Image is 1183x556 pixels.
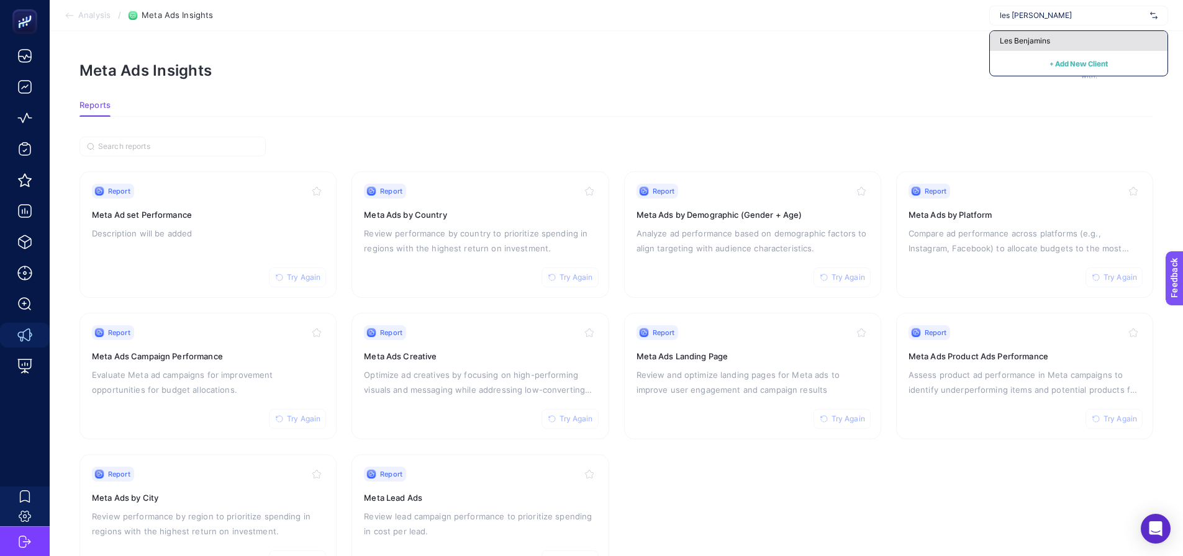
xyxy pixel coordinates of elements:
img: svg%3e [1150,9,1158,22]
p: Assess product ad performance in Meta campaigns to identify underperforming items and potential p... [909,367,1141,397]
button: Try Again [269,267,326,287]
input: Search [98,142,258,151]
p: Review and optimize landing pages for Meta ads to improve user engagement and campaign results [637,367,869,397]
span: Feedback [7,4,47,14]
span: Report [653,186,675,196]
button: Try Again [1086,267,1143,287]
button: Try Again [542,267,599,287]
span: Report [925,186,947,196]
a: ReportTry AgainMeta Ad set PerformanceDescription will be added [79,171,337,298]
a: ReportTry AgainMeta Ads by Demographic (Gender + Age)Analyze ad performance based on demographic ... [624,171,881,298]
button: Reports [79,101,111,117]
p: Review performance by country to prioritize spending in regions with the highest return on invest... [364,226,596,256]
span: Report [380,328,402,338]
a: ReportTry AgainMeta Ads CreativeOptimize ad creatives by focusing on high-performing visuals and ... [351,313,609,439]
span: Les Benjamins [1000,36,1050,46]
span: Try Again [1104,272,1137,282]
span: Report [108,328,130,338]
h3: Meta Ads by Demographic (Gender + Age) [637,208,869,221]
h3: Meta Ads by Platform [909,208,1141,221]
a: ReportTry AgainMeta Ads Product Ads PerformanceAssess product ad performance in Meta campaigns to... [896,313,1153,439]
span: Try Again [832,414,865,424]
h3: Meta Ads Landing Page [637,350,869,362]
button: Try Again [1086,409,1143,429]
p: Description will be added [92,226,324,241]
span: Report [108,469,130,479]
span: + Add New Client [1049,59,1108,68]
span: Meta Ads Insights [142,11,213,20]
button: Try Again [269,409,326,429]
span: Report [380,469,402,479]
h3: Meta Ads Campaign Performance [92,350,324,362]
div: Open Intercom Messenger [1141,514,1171,544]
p: Compare ad performance across platforms (e.g., Instagram, Facebook) to allocate budgets to the mo... [909,226,1141,256]
a: ReportTry AgainMeta Ads by PlatformCompare ad performance across platforms (e.g., Instagram, Face... [896,171,1153,298]
h3: Meta Ads Creative [364,350,596,362]
a: ReportTry AgainMeta Ads by CountryReview performance by country to prioritize spending in regions... [351,171,609,298]
span: Try Again [1104,414,1137,424]
span: Try Again [287,414,320,424]
a: ReportTry AgainMeta Ads Campaign PerformanceEvaluate Meta ad campaigns for improvement opportunit... [79,313,337,439]
span: Try Again [832,272,865,282]
button: Try Again [814,267,871,287]
p: Optimize ad creatives by focusing on high-performing visuals and messaging while addressing low-c... [364,367,596,397]
span: Report [380,186,402,196]
span: Report [925,328,947,338]
h3: Meta Lead Ads [364,491,596,504]
h1: Meta Ads Insights [79,61,212,79]
span: Analysis [78,11,111,20]
h3: Meta Ads Product Ads Performance [909,350,1141,362]
h3: Meta Ad set Performance [92,208,324,221]
span: Try Again [287,272,320,282]
h3: Meta Ads by City [92,491,324,504]
span: Report [108,186,130,196]
p: Analyze ad performance based on demographic factors to align targeting with audience characterist... [637,226,869,256]
input: https://greenblack.com.tr [1000,11,1145,20]
span: Reports [79,101,111,110]
a: ReportTry AgainMeta Ads Landing PageReview and optimize landing pages for Meta ads to improve use... [624,313,881,439]
button: Try Again [542,409,599,429]
span: Report [653,328,675,338]
span: / [118,10,121,20]
p: Evaluate Meta ad campaigns for improvement opportunities for budget allocations. [92,367,324,397]
p: Review lead campaign performance to prioritize spending in cost per lead. [364,509,596,539]
button: Try Again [814,409,871,429]
button: + Add New Client [1049,56,1108,71]
h3: Meta Ads by Country [364,208,596,221]
span: Try Again [560,414,593,424]
span: Try Again [560,272,593,282]
p: Review performance by region to prioritize spending in regions with the highest return on investm... [92,509,324,539]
